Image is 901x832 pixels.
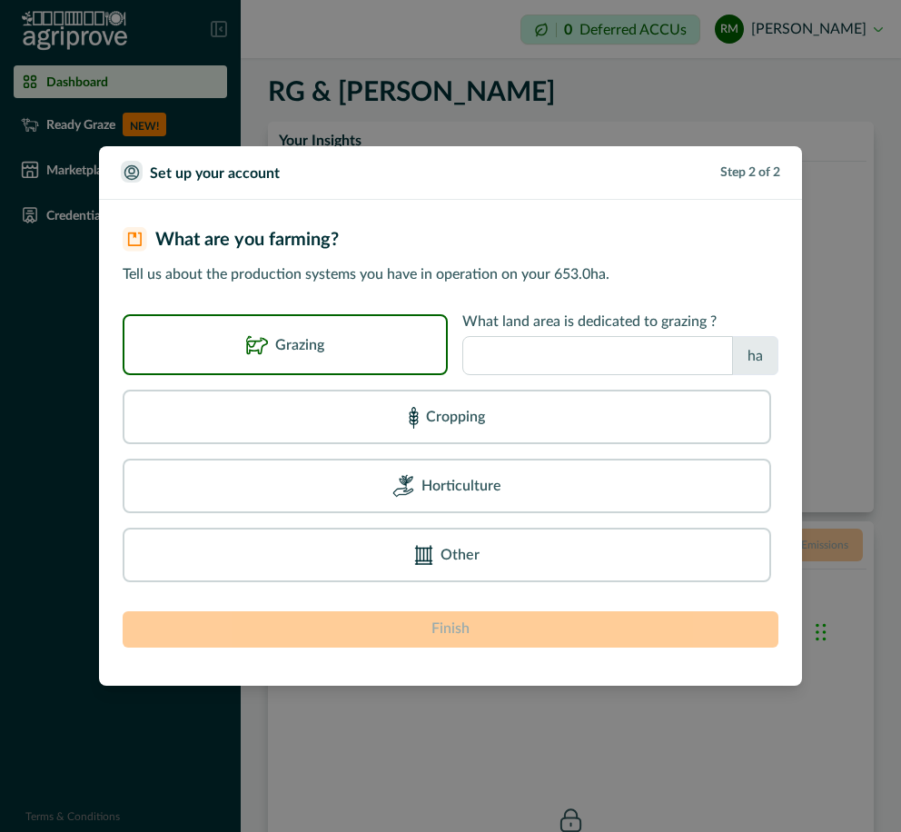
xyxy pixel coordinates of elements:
[732,336,778,375] div: ha
[123,611,778,648] button: Finish
[155,229,339,251] h2: What are you farming?
[123,263,778,285] p: Tell us about the production systems you have in operation on your 653.0 ha.
[150,163,280,184] p: Set up your account
[441,544,480,566] p: Other
[720,163,780,183] p: Step 2 of 2
[810,587,901,674] iframe: Chat Widget
[426,406,485,428] p: Cropping
[462,314,778,329] p: What land area is dedicated to grazing ?
[816,605,827,659] div: Drag
[421,475,501,497] p: Horticulture
[275,334,324,356] p: Grazing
